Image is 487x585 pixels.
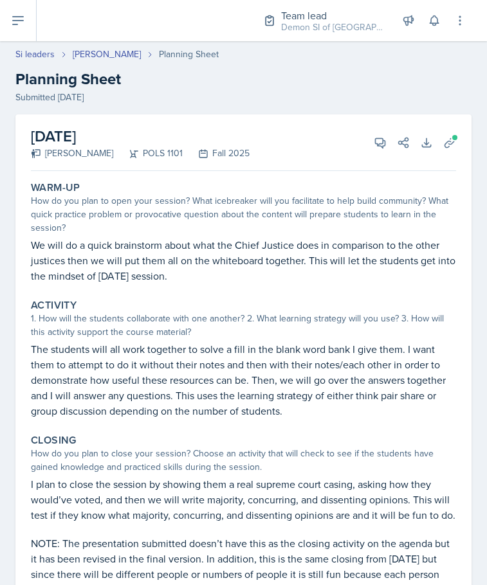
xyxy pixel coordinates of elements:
div: Demon SI of [GEOGRAPHIC_DATA] / Fall 2025 [281,21,384,34]
label: Activity [31,299,77,312]
p: We will do a quick brainstorm about what the Chief Justice does in comparison to the other justic... [31,237,456,283]
div: How do you plan to close your session? Choose an activity that will check to see if the students ... [31,447,456,474]
div: Planning Sheet [159,48,219,61]
label: Closing [31,434,77,447]
div: 1. How will the students collaborate with one another? 2. What learning strategy will you use? 3.... [31,312,456,339]
p: I plan to close the session by showing them a real supreme court casing, asking how they would’ve... [31,476,456,523]
a: Si leaders [15,48,55,61]
p: The students will all work together to solve a fill in the blank word bank I give them. I want th... [31,341,456,419]
h2: Planning Sheet [15,67,472,91]
div: Fall 2025 [183,147,250,160]
h2: [DATE] [31,125,250,148]
label: Warm-Up [31,181,80,194]
div: [PERSON_NAME] [31,147,113,160]
a: [PERSON_NAME] [73,48,141,61]
div: How do you plan to open your session? What icebreaker will you facilitate to help build community... [31,194,456,235]
div: Submitted [DATE] [15,91,472,104]
div: Team lead [281,8,384,23]
div: POLS 1101 [113,147,183,160]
